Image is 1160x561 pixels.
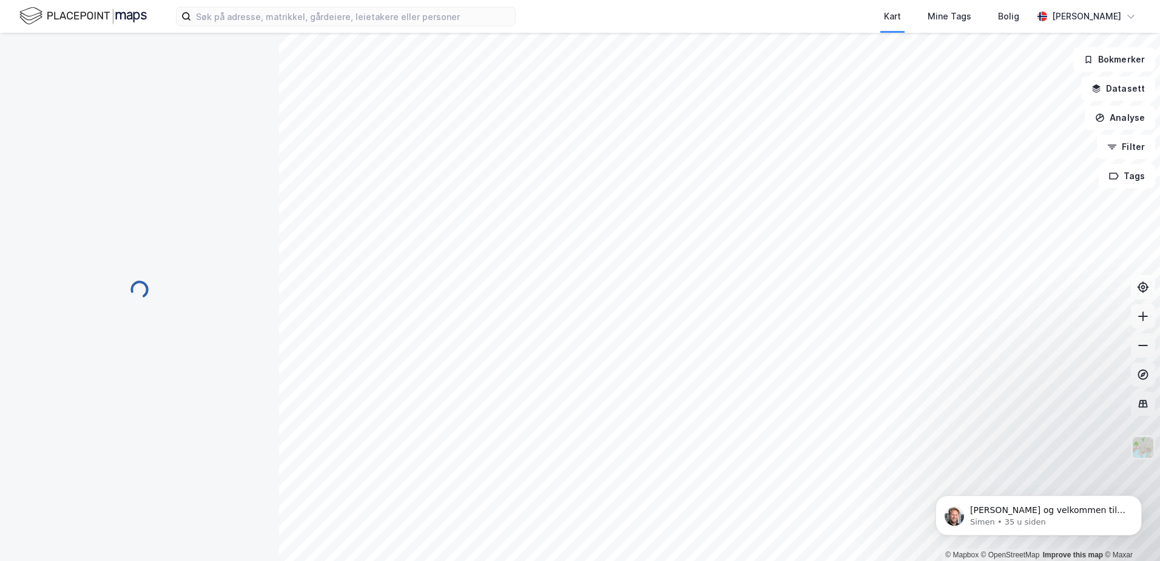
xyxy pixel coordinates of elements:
[998,9,1019,24] div: Bolig
[1073,47,1155,72] button: Bokmerker
[1043,551,1103,559] a: Improve this map
[1081,76,1155,101] button: Datasett
[1052,9,1121,24] div: [PERSON_NAME]
[981,551,1040,559] a: OpenStreetMap
[130,280,149,299] img: spinner.a6d8c91a73a9ac5275cf975e30b51cfb.svg
[1099,164,1155,188] button: Tags
[1097,135,1155,159] button: Filter
[191,7,515,25] input: Søk på adresse, matrikkel, gårdeiere, leietakere eller personer
[928,9,971,24] div: Mine Tags
[53,35,208,93] span: [PERSON_NAME] og velkommen til Newsec Maps, [PERSON_NAME] det er du lurer på så er det bare å ta ...
[917,470,1160,555] iframe: Intercom notifications melding
[1085,106,1155,130] button: Analyse
[1131,436,1155,459] img: Z
[53,47,209,58] p: Message from Simen, sent 35 u siden
[19,5,147,27] img: logo.f888ab2527a4732fd821a326f86c7f29.svg
[945,551,979,559] a: Mapbox
[884,9,901,24] div: Kart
